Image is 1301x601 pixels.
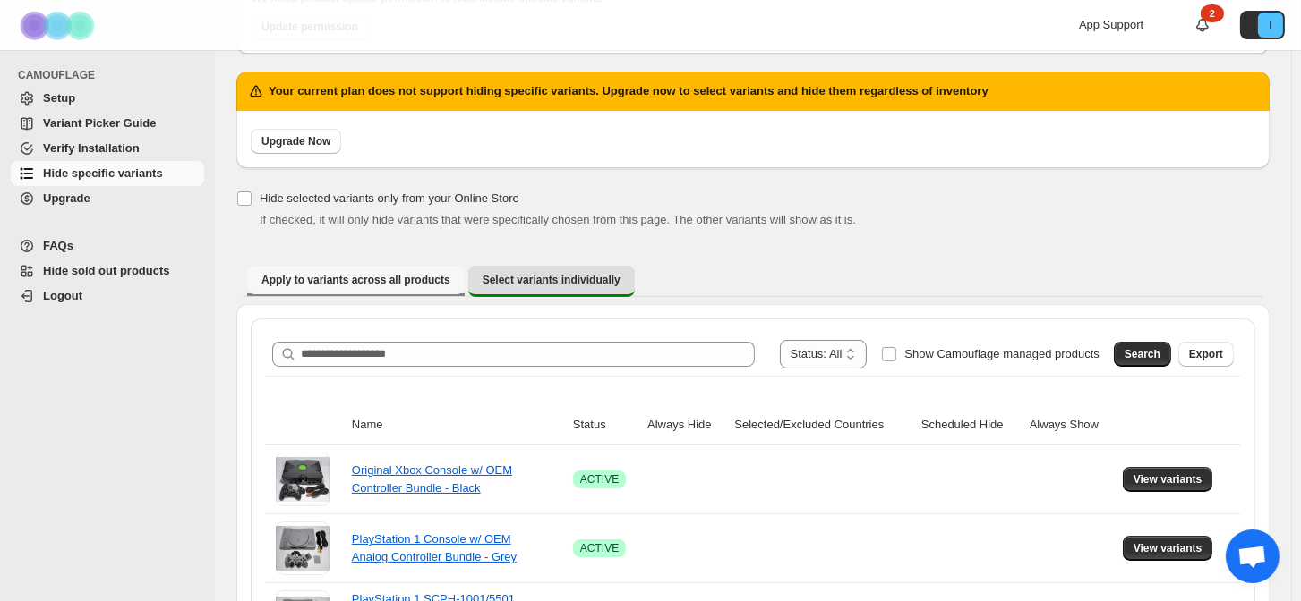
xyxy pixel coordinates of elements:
span: Select variants individually [483,273,621,287]
span: If checked, it will only hide variants that were specifically chosen from this page. The other va... [260,213,856,226]
a: 2 [1194,16,1211,34]
span: Show Camouflage managed products [904,347,1100,360]
th: Always Hide [642,405,729,445]
span: FAQs [43,239,73,252]
span: Upgrade Now [261,134,330,148]
a: Upgrade [11,186,204,211]
a: Hide sold out products [11,258,204,284]
span: Verify Installation [43,141,140,155]
span: ACTIVE [580,472,619,487]
button: View variants [1123,467,1213,492]
div: 2 [1201,4,1224,22]
th: Always Show [1024,405,1117,445]
th: Scheduled Hide [916,405,1024,445]
a: PlayStation 1 Console w/ OEM Analog Controller Bundle - Grey [352,532,517,563]
span: ACTIVE [580,541,619,555]
a: Setup [11,86,204,111]
button: Apply to variants across all products [247,266,465,294]
button: Select variants individually [468,266,635,297]
span: Avatar with initials I [1258,13,1283,38]
a: FAQs [11,233,204,258]
span: CAMOUFLAGE [18,68,206,82]
a: Hide specific variants [11,161,204,186]
button: Search [1114,342,1171,367]
th: Selected/Excluded Countries [729,405,916,445]
span: Hide selected variants only from your Online Store [260,191,519,205]
span: App Support [1079,18,1143,31]
button: View variants [1123,536,1213,561]
span: Setup [43,91,75,105]
button: Export [1178,342,1234,367]
span: Hide specific variants [43,166,163,180]
a: Open chat [1226,529,1280,583]
span: Logout [43,289,82,302]
span: View variants [1134,472,1203,487]
text: I [1269,20,1271,30]
img: Camouflage [14,1,104,50]
span: View variants [1134,541,1203,555]
h2: Your current plan does not support hiding specific variants. Upgrade now to select variants and h... [269,82,989,100]
a: Variant Picker Guide [11,111,204,136]
a: Original Xbox Console w/ OEM Controller Bundle - Black [352,463,512,495]
button: Avatar with initials I [1240,11,1285,39]
a: Upgrade Now [251,129,341,154]
span: Apply to variants across all products [261,273,450,287]
a: Verify Installation [11,136,204,161]
th: Status [568,405,642,445]
a: Logout [11,284,204,309]
th: Name [347,405,568,445]
span: Variant Picker Guide [43,116,156,130]
span: Hide sold out products [43,264,170,277]
span: Upgrade [43,191,90,205]
span: Export [1189,347,1223,361]
span: Search [1125,347,1160,361]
